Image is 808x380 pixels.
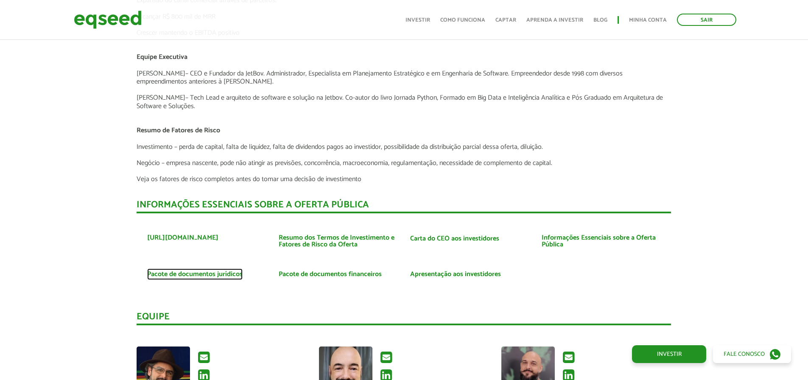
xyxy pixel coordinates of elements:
div: INFORMAÇÕES ESSENCIAIS SOBRE A OFERTA PÚBLICA [137,200,671,213]
a: Aprenda a investir [526,17,583,23]
a: Pacote de documentos financeiros [279,271,382,278]
a: Sair [677,14,736,26]
a: [URL][DOMAIN_NAME] [147,235,218,241]
a: Informações Essenciais sobre a Oferta Pública [542,235,660,248]
a: Investir [405,17,430,23]
p: – CEO e Fundador da JetBov. Administrador, Especialista em Planejamento Estratégico e em Engenhar... [137,70,671,86]
a: Carta do CEO aos investidores [410,235,499,242]
p: – Tech Lead e arquiteto de software e solução na Jetbov. Co-autor do livro Jornada Python, Formad... [137,94,671,110]
p: Negócio – empresa nascente, pode não atingir as previsões, concorrência, macroeconomia, regulamen... [137,159,671,167]
p: Veja os fatores de risco completos antes do tomar uma decisão de investimento [137,175,671,183]
span: [PERSON_NAME] [137,92,185,103]
div: Equipe [137,312,671,325]
a: Blog [593,17,607,23]
span: [PERSON_NAME] [137,68,185,79]
a: Investir [632,345,706,363]
a: Apresentação aos investidores [410,271,501,278]
a: Pacote de documentos jurídicos [147,271,243,278]
p: Investimento – perda de capital, falta de liquidez, falta de dividendos pagos ao investidor, poss... [137,143,671,151]
a: Captar [495,17,516,23]
span: Equipe Executiva [137,51,187,63]
span: Resumo de Fatores de Risco [137,125,220,136]
a: Fale conosco [713,345,791,363]
a: Minha conta [629,17,667,23]
a: Como funciona [440,17,485,23]
img: EqSeed [74,8,142,31]
a: Resumo dos Termos de Investimento e Fatores de Risco da Oferta [279,235,397,248]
